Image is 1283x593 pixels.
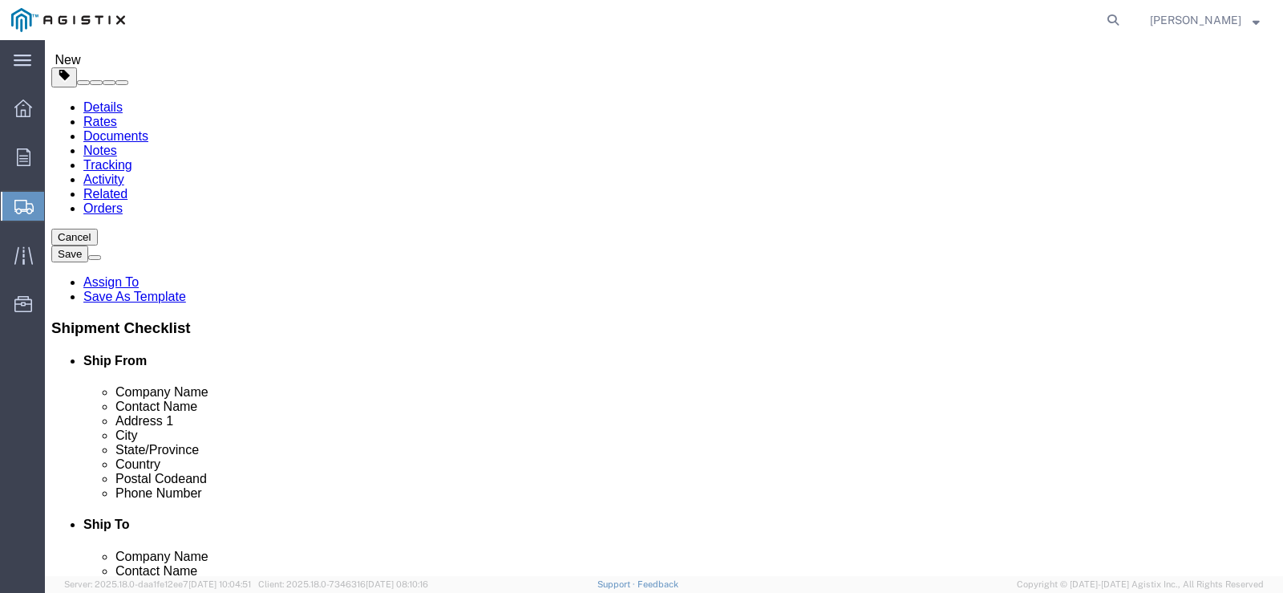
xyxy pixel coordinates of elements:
span: Brian Beery [1150,11,1241,29]
a: Feedback [637,579,678,589]
span: [DATE] 10:04:51 [188,579,251,589]
span: Client: 2025.18.0-7346316 [258,579,428,589]
iframe: FS Legacy Container [45,40,1283,576]
span: [DATE] 08:10:16 [366,579,428,589]
span: Copyright © [DATE]-[DATE] Agistix Inc., All Rights Reserved [1017,578,1264,591]
img: logo [11,8,125,32]
span: Server: 2025.18.0-daa1fe12ee7 [64,579,251,589]
a: Support [597,579,637,589]
button: [PERSON_NAME] [1149,10,1261,30]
